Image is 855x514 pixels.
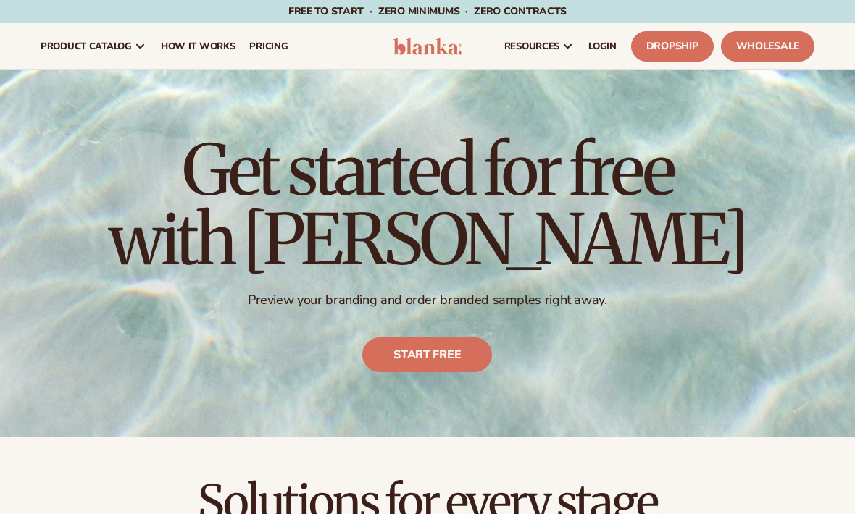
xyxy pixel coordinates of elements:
[631,31,714,62] a: Dropship
[363,337,493,372] a: Start free
[721,31,814,62] a: Wholesale
[504,41,559,52] span: resources
[393,38,462,55] img: logo
[581,23,624,69] a: LOGIN
[497,23,581,69] a: resources
[161,41,235,52] span: How It Works
[154,23,243,69] a: How It Works
[249,41,288,52] span: pricing
[41,41,132,52] span: product catalog
[588,41,617,52] span: LOGIN
[33,23,154,69] a: product catalog
[109,292,746,308] p: Preview your branding and order branded samples right away.
[288,4,567,18] span: Free to start · ZERO minimums · ZERO contracts
[242,23,295,69] a: pricing
[109,135,746,274] h1: Get started for free with [PERSON_NAME]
